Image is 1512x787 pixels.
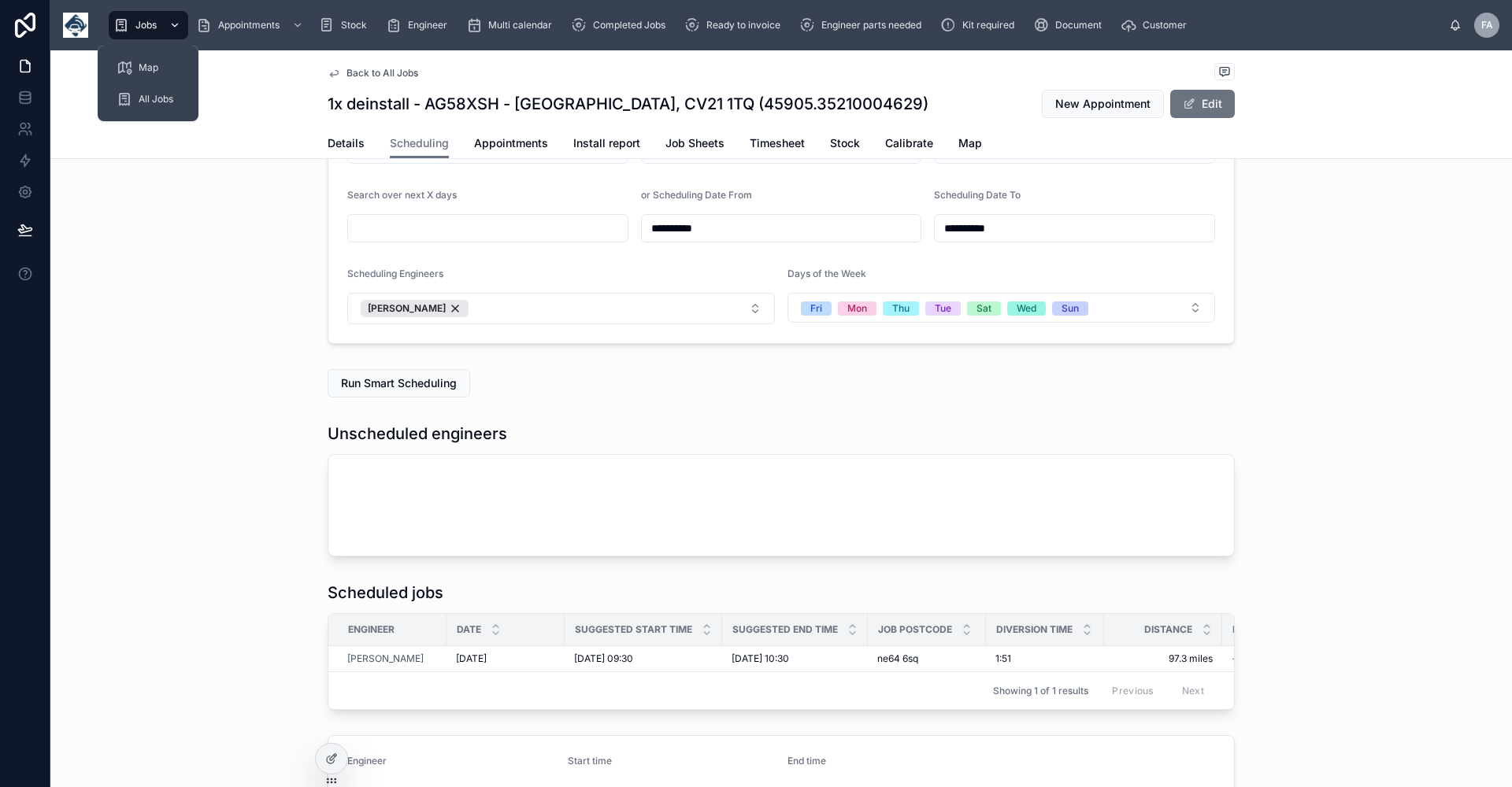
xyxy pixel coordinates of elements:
span: Ready to invoice [706,19,780,31]
h1: Unscheduled engineers [328,423,507,445]
span: Details [328,135,365,151]
a: Back to All Jobs [328,67,418,79]
span: Diversion time [996,623,1073,636]
a: Appointments [474,129,548,161]
button: Select Button [787,293,1215,323]
span: Map [139,61,158,74]
button: Edit [1170,90,1235,118]
a: Appointments [191,11,311,39]
h1: 1x deinstall - AG58XSH - [GEOGRAPHIC_DATA], CV21 1TQ (45905.35210004629) [328,93,928,115]
div: Tue [935,301,951,316]
a: Jobs [109,11,188,39]
a: Completed Jobs [566,11,676,39]
h1: Scheduled jobs [328,582,443,604]
span: Document [1055,19,1102,31]
span: Scheduling Engineers [347,268,443,279]
button: Unselect SUN [1052,300,1088,316]
span: Ref Job [1232,623,1271,636]
a: All Jobs [107,85,189,113]
button: Run Smart Scheduling [328,369,470,397]
button: Unselect FRI [801,300,832,316]
span: Suggested Start Time [575,623,692,636]
button: Unselect THU [883,300,919,316]
span: Map [958,135,982,151]
a: Kit required [936,11,1025,39]
span: Job Sheets [665,135,724,151]
button: Select Button [347,293,775,324]
span: Engineer parts needed [821,19,921,31]
span: -- [1232,652,1241,665]
span: Engineer [348,623,395,636]
span: ne64 6sq [877,652,918,665]
span: Stock [341,19,367,31]
span: Search over next X days [347,189,457,201]
a: Stock [314,11,378,39]
a: Map [958,129,982,161]
span: 97.3 miles [1114,652,1213,665]
a: Calibrate [885,129,933,161]
span: Jobs [135,19,157,31]
button: Unselect MON [838,300,876,316]
a: Map [107,54,189,82]
span: Multi calendar [488,19,552,31]
span: Appointments [218,19,280,31]
span: Scheduling [390,135,449,151]
button: New Appointment [1042,90,1164,118]
span: New Appointment [1055,96,1151,112]
span: Showing 1 of 1 results [993,685,1088,697]
button: Unselect 18 [361,300,469,317]
span: [DATE] [456,652,487,665]
span: Engineer [408,19,447,31]
a: Job Sheets [665,129,724,161]
div: Sat [976,301,991,316]
span: 1:51 [995,652,1011,665]
span: Start time [568,755,612,767]
a: Timesheet [750,129,805,161]
div: Thu [892,301,910,316]
span: Days of the Week [787,268,866,279]
span: Completed Jobs [593,19,665,31]
div: Sun [1062,301,1079,316]
a: Customer [1116,11,1198,39]
span: Run Smart Scheduling [341,375,457,391]
div: Wed [1017,301,1036,316]
span: Date [457,623,481,636]
span: End time [787,755,826,767]
a: Document [1028,11,1113,39]
button: Unselect SAT [967,300,1001,316]
button: Unselect WED [1007,300,1046,316]
div: scrollable content [101,8,1449,42]
a: Stock [830,129,860,161]
span: Back to All Jobs [346,67,418,79]
a: Ready to invoice [680,11,791,39]
span: Appointments [474,135,548,151]
span: Suggested End Time [732,623,838,636]
img: App logo [63,13,88,38]
a: Install report [573,129,640,161]
a: Scheduling [390,129,449,159]
span: All Jobs [139,93,173,105]
a: Details [328,129,365,161]
span: Kit required [962,19,1014,31]
span: Install report [573,135,640,151]
span: Scheduling Date To [934,189,1021,201]
span: or Scheduling Date From [641,189,752,201]
div: Mon [847,301,867,316]
span: Timesheet [750,135,805,151]
span: Customer [1143,19,1187,31]
a: Engineer parts needed [795,11,932,39]
span: Calibrate [885,135,933,151]
a: Multi calendar [461,11,563,39]
span: [DATE] 09:30 [574,652,633,665]
span: [DATE] 10:30 [732,652,789,665]
span: Engineer [347,755,387,767]
a: [PERSON_NAME] [347,652,424,665]
span: Stock [830,135,860,151]
button: Unselect TUE [925,300,961,316]
a: Engineer [381,11,458,39]
span: [PERSON_NAME] [368,302,446,315]
div: Fri [810,301,822,316]
span: Job Postcode [878,623,952,636]
span: Distance [1144,623,1192,636]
